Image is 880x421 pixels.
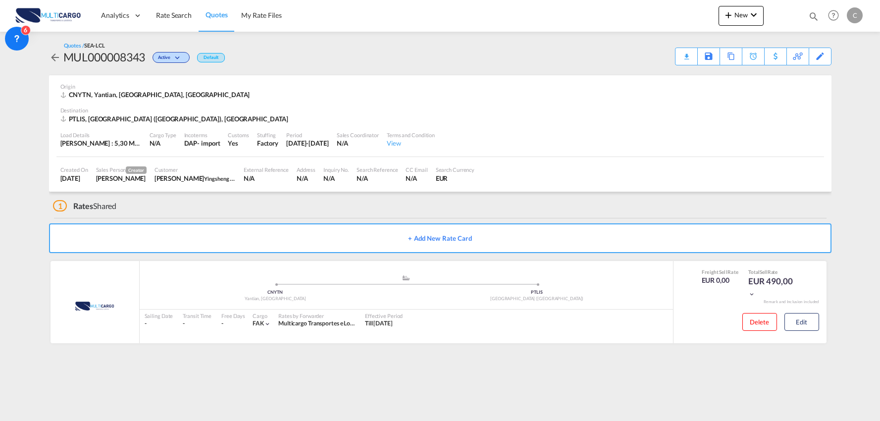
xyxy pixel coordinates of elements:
[69,91,250,99] span: CNYTN, Yantian, [GEOGRAPHIC_DATA], [GEOGRAPHIC_DATA]
[702,268,739,275] div: Freight Rate
[365,319,393,328] div: Till 08 Oct 2025
[825,7,847,25] div: Help
[84,42,105,49] span: SEA-LCL
[183,319,211,328] div: -
[184,131,220,139] div: Incoterms
[847,7,863,23] div: C
[337,131,379,139] div: Sales Coordinator
[808,11,819,22] md-icon: icon-magnify
[60,131,142,139] div: Load Details
[53,201,117,211] div: Shared
[126,166,146,174] span: Creator
[64,42,105,49] div: Quotes /SEA-LCL
[63,49,146,65] div: MUL000008343
[286,139,329,148] div: 8 Oct 2025
[387,131,435,139] div: Terms and Condition
[825,7,842,24] span: Help
[62,294,127,318] img: MultiCargo
[719,269,727,275] span: Sell
[357,166,398,173] div: Search Reference
[221,312,245,319] div: Free Days
[742,313,777,331] button: Delete
[748,275,798,299] div: EUR 490,00
[278,319,355,328] div: Multicargo Transportes e Logistica
[808,11,819,26] div: icon-magnify
[73,201,93,210] span: Rates
[297,174,315,183] div: N/A
[156,11,192,19] span: Rate Search
[244,174,289,183] div: N/A
[228,139,249,148] div: Yes
[702,275,739,285] div: EUR 0,00
[145,312,173,319] div: Sailing Date
[173,55,185,61] md-icon: icon-chevron-down
[183,312,211,319] div: Transit Time
[365,319,393,327] span: Till [DATE]
[760,269,768,275] span: Sell
[153,52,190,63] div: Change Status Here
[60,83,820,90] div: Origin
[286,131,329,139] div: Period
[723,9,734,21] md-icon: icon-plus 400-fg
[60,106,820,114] div: Destination
[155,166,236,173] div: Customer
[278,319,367,327] span: Multicargo Transportes e Logistica
[748,268,798,275] div: Total Rate
[406,296,668,302] div: [GEOGRAPHIC_DATA] ([GEOGRAPHIC_DATA])
[253,312,271,319] div: Cargo
[150,139,176,148] div: N/A
[145,49,192,65] div: Change Status Here
[60,139,142,148] div: [PERSON_NAME] : 5,30 MT | Volumetric Wt : 9,50 CBM | Chargeable Wt : 9,50 W/M
[748,291,755,298] md-icon: icon-chevron-down
[400,275,412,280] md-icon: assets/icons/custom/ship-fill.svg
[748,9,760,21] md-icon: icon-chevron-down
[436,166,475,173] div: Search Currency
[150,131,176,139] div: Cargo Type
[197,53,224,62] div: Default
[60,90,253,99] div: CNYTN, Yantian, GD, Asia
[297,166,315,173] div: Address
[101,10,129,20] span: Analytics
[49,223,831,253] button: + Add New Rate Card
[784,313,819,331] button: Edit
[278,312,355,319] div: Rates by Forwarder
[155,174,236,183] div: Ally Zhang
[7,369,42,406] iframe: Chat
[406,289,668,296] div: PTLIS
[680,48,692,57] div: Quote PDF is not available at this time
[15,4,82,27] img: 82db67801a5411eeacfdbd8acfa81e61.png
[145,319,173,328] div: -
[323,166,349,173] div: Inquiry No.
[204,174,286,182] span: Yingsheng Global Logistics Limited
[387,139,435,148] div: View
[158,54,172,64] span: Active
[357,174,398,183] div: N/A
[197,139,220,148] div: - import
[756,299,827,305] div: Remark and Inclusion included
[221,319,223,328] div: -
[96,166,147,174] div: Sales Person
[253,319,264,327] span: FAK
[406,174,427,183] div: N/A
[145,289,407,296] div: CNYTN
[365,312,403,319] div: Effective Period
[723,11,760,19] span: New
[60,114,291,123] div: PTLIS, Lisbon (Lisboa), Europe
[228,131,249,139] div: Customs
[60,166,88,173] div: Created On
[436,174,475,183] div: EUR
[53,200,67,211] span: 1
[257,139,278,148] div: Factory Stuffing
[60,174,88,183] div: 8 Sep 2025
[337,139,379,148] div: N/A
[145,296,407,302] div: Yantian, [GEOGRAPHIC_DATA]
[257,131,278,139] div: Stuffing
[184,139,198,148] div: DAP
[244,166,289,173] div: External Reference
[719,6,764,26] button: icon-plus 400-fgNewicon-chevron-down
[680,50,692,57] md-icon: icon-download
[206,10,227,19] span: Quotes
[406,166,427,173] div: CC Email
[698,48,720,65] div: Save As Template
